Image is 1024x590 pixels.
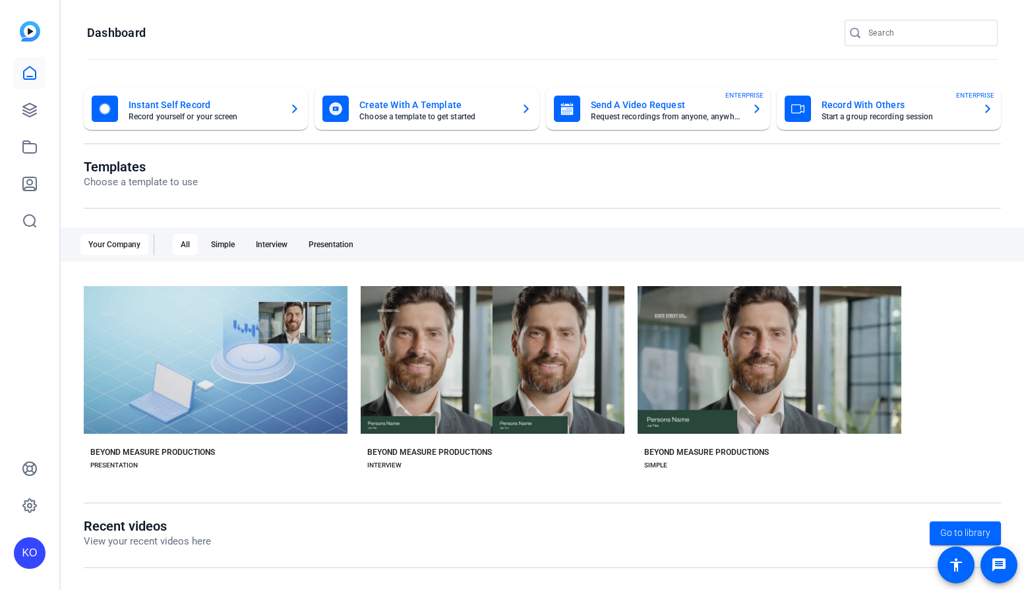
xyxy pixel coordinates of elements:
span: ENTERPRISE [956,90,994,100]
button: Send A Video RequestRequest recordings from anyone, anywhereENTERPRISE [546,88,770,130]
input: Search [868,25,987,41]
div: PRESENTATION [90,460,138,471]
mat-card-subtitle: Start a group recording session [822,113,972,121]
div: BEYOND MEASURE PRODUCTIONS [367,447,492,457]
mat-card-subtitle: Record yourself or your screen [129,113,279,121]
div: INTERVIEW [367,460,402,471]
span: Go to library [940,526,990,540]
a: Go to library [930,521,1001,545]
mat-card-subtitle: Choose a template to get started [359,113,510,121]
p: Choose a template to use [84,175,198,190]
h1: Dashboard [87,25,146,41]
button: Instant Self RecordRecord yourself or your screen [84,88,308,130]
mat-card-title: Send A Video Request [591,97,741,113]
button: Create With A TemplateChoose a template to get started [315,88,539,130]
div: Interview [248,234,295,255]
span: ENTERPRISE [725,90,764,100]
div: All [173,234,198,255]
h1: Templates [84,159,198,175]
mat-card-subtitle: Request recordings from anyone, anywhere [591,113,741,121]
div: BEYOND MEASURE PRODUCTIONS [90,447,215,457]
p: View your recent videos here [84,534,211,549]
div: Presentation [301,234,361,255]
div: Simple [203,234,243,255]
mat-card-title: Record With Others [822,97,972,113]
div: KO [14,537,45,569]
mat-card-title: Instant Self Record [129,97,279,113]
mat-icon: accessibility [948,557,964,573]
div: BEYOND MEASURE PRODUCTIONS [644,447,769,457]
mat-icon: message [991,557,1007,573]
div: SIMPLE [644,460,667,471]
mat-card-title: Create With A Template [359,97,510,113]
div: Your Company [80,234,148,255]
img: blue-gradient.svg [20,21,40,42]
button: Record With OthersStart a group recording sessionENTERPRISE [777,88,1001,130]
h1: Recent videos [84,518,211,534]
